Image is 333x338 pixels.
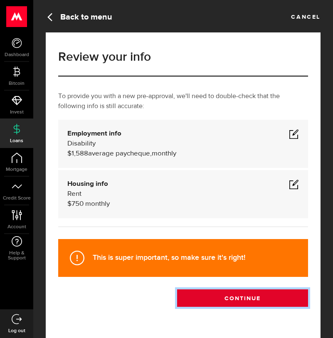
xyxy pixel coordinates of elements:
[85,200,110,207] span: monthly
[67,130,121,137] b: Employment info
[46,11,112,22] a: Back to menu
[93,253,245,262] strong: This is super important, so make sure it's right!
[67,190,81,197] span: Rent
[58,51,308,63] h1: Review your info
[67,150,88,157] span: $1,588
[67,180,108,188] b: Housing info
[67,200,72,207] span: $
[67,140,96,147] span: Disability
[7,3,32,28] button: Open LiveChat chat widget
[88,150,152,157] span: average paycheque,
[177,289,308,307] button: Continue
[72,200,84,207] span: 750
[291,11,321,20] a: Cancel
[152,150,176,157] span: monthly
[58,91,308,111] p: To provide you with a new pre-approval, we'll need to double-check that the following info is sti...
